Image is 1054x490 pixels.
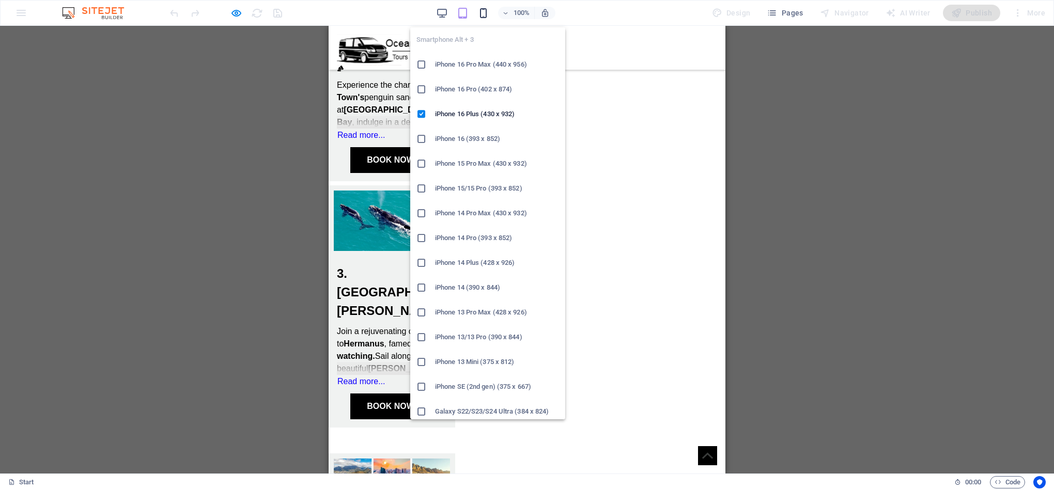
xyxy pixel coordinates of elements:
[38,130,88,138] strong: BOOK NOW!
[435,356,559,368] h6: iPhone 13 Mini (375 x 812)
[59,7,137,19] img: Editor Logo
[435,306,559,319] h6: iPhone 13 Pro Max (428 x 926)
[8,239,118,294] h3: 3. [GEOGRAPHIC_DATA][PERSON_NAME]
[972,478,974,486] span: :
[435,58,559,71] h6: iPhone 16 Pro Max (440 x 956)
[1033,476,1046,488] button: Usercentrics
[514,7,530,19] h6: 100%
[8,80,133,101] strong: Hout Bay
[435,207,559,219] h6: iPhone 14 Pro Max (430 x 932)
[435,133,559,145] h6: iPhone 16 (393 x 852)
[15,80,103,88] strong: [GEOGRAPHIC_DATA]
[435,331,559,343] h6: iPhone 13/13 Pro (390 x 844)
[435,232,559,244] h6: iPhone 14 Pro (393 x 852)
[435,108,559,120] h6: iPhone 16 Plus (430 x 932)
[22,368,105,393] a: BOOK NOW!
[965,476,981,488] span: 00 00
[8,53,118,103] p: Experience the charm of penguin sanctuary at via , indulge in a delightful journey filled with ex...
[22,121,105,147] a: BOOK NOW!
[995,476,1020,488] span: Code
[8,103,57,116] a: Read more...
[435,83,559,96] h6: iPhone 16 Pro (402 x 874)
[38,376,88,385] strong: BOOK NOW!
[708,5,755,21] div: Design (Ctrl+Alt+Y)
[763,5,807,21] button: Pages
[8,313,118,335] strong: whale watching.
[435,405,559,418] h6: Galaxy S22/S23/S24 Ultra (384 x 824)
[8,349,57,362] a: Read more...
[8,476,34,488] a: Start
[498,7,535,19] button: 100%
[990,476,1025,488] button: Code
[540,8,550,18] i: On resize automatically adjust zoom level to fit chosen device.
[435,157,559,170] h6: iPhone 15 Pro Max (430 x 932)
[8,338,117,359] strong: [PERSON_NAME] Drive coastline
[15,313,55,322] strong: Hermanus
[8,299,118,349] p: Join a rejuvenating cruise to , famed for Sail along the beautiful , passing charming towns like ...
[435,182,559,195] h6: iPhone 15/15 Pro (393 x 852)
[435,381,559,393] h6: iPhone SE (2nd gen) (375 x 667)
[8,8,122,40] img: OBLOGO12-1pFBT4hEYmaVaPgoZsy0XA.png
[8,55,118,76] strong: Cape Town's
[435,257,559,269] h6: iPhone 14 Plus (428 x 926)
[435,281,559,294] h6: iPhone 14 (390 x 844)
[767,8,803,18] span: Pages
